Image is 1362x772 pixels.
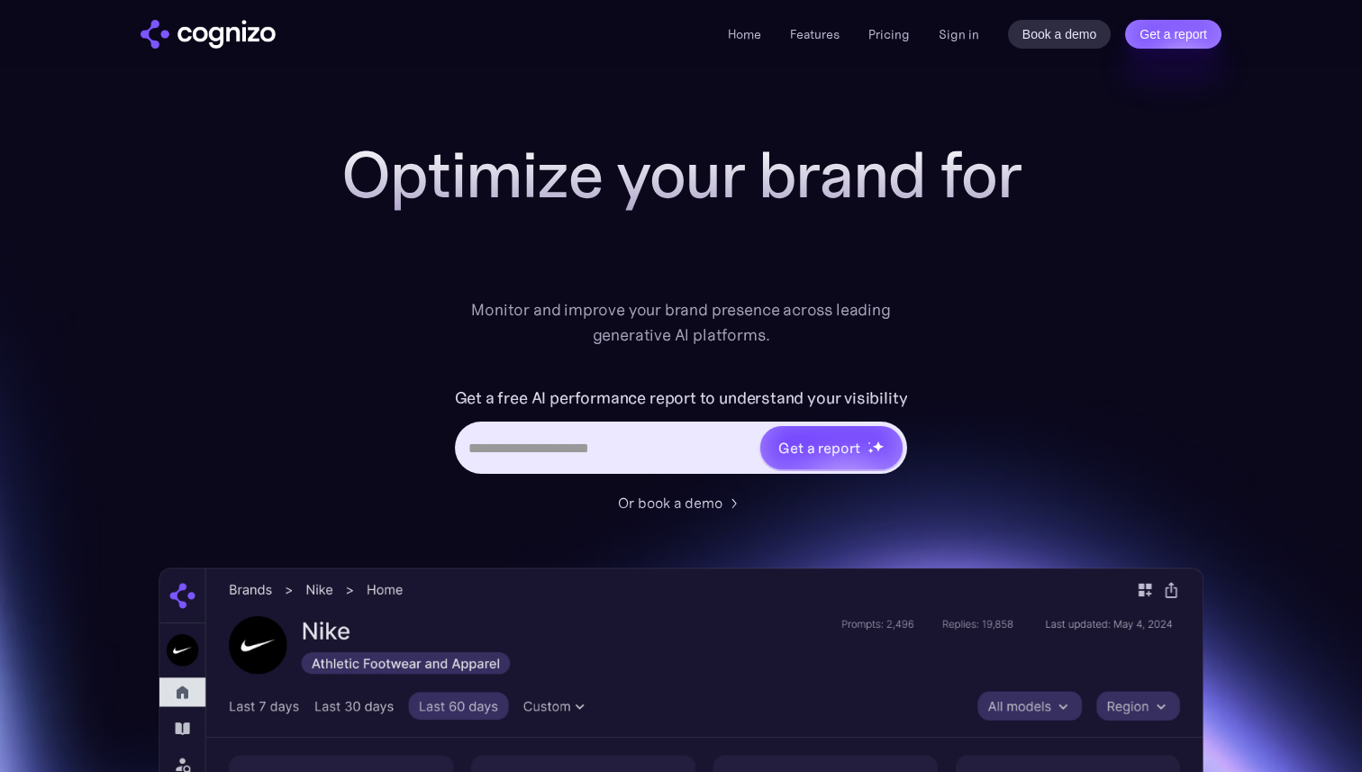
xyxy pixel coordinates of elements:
[758,424,904,471] a: Get a reportstarstarstar
[141,20,276,49] img: cognizo logo
[141,20,276,49] a: home
[790,26,840,42] a: Features
[872,440,884,452] img: star
[618,492,744,513] a: Or book a demo
[1125,20,1221,49] a: Get a report
[455,384,908,413] label: Get a free AI performance report to understand your visibility
[868,26,910,42] a: Pricing
[778,437,859,459] div: Get a report
[459,297,903,348] div: Monitor and improve your brand presence across leading generative AI platforms.
[618,492,722,513] div: Or book a demo
[455,384,908,483] form: Hero URL Input Form
[939,23,979,45] a: Sign in
[867,448,874,454] img: star
[867,441,870,444] img: star
[321,139,1041,211] h1: Optimize your brand for
[1008,20,1112,49] a: Book a demo
[728,26,761,42] a: Home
